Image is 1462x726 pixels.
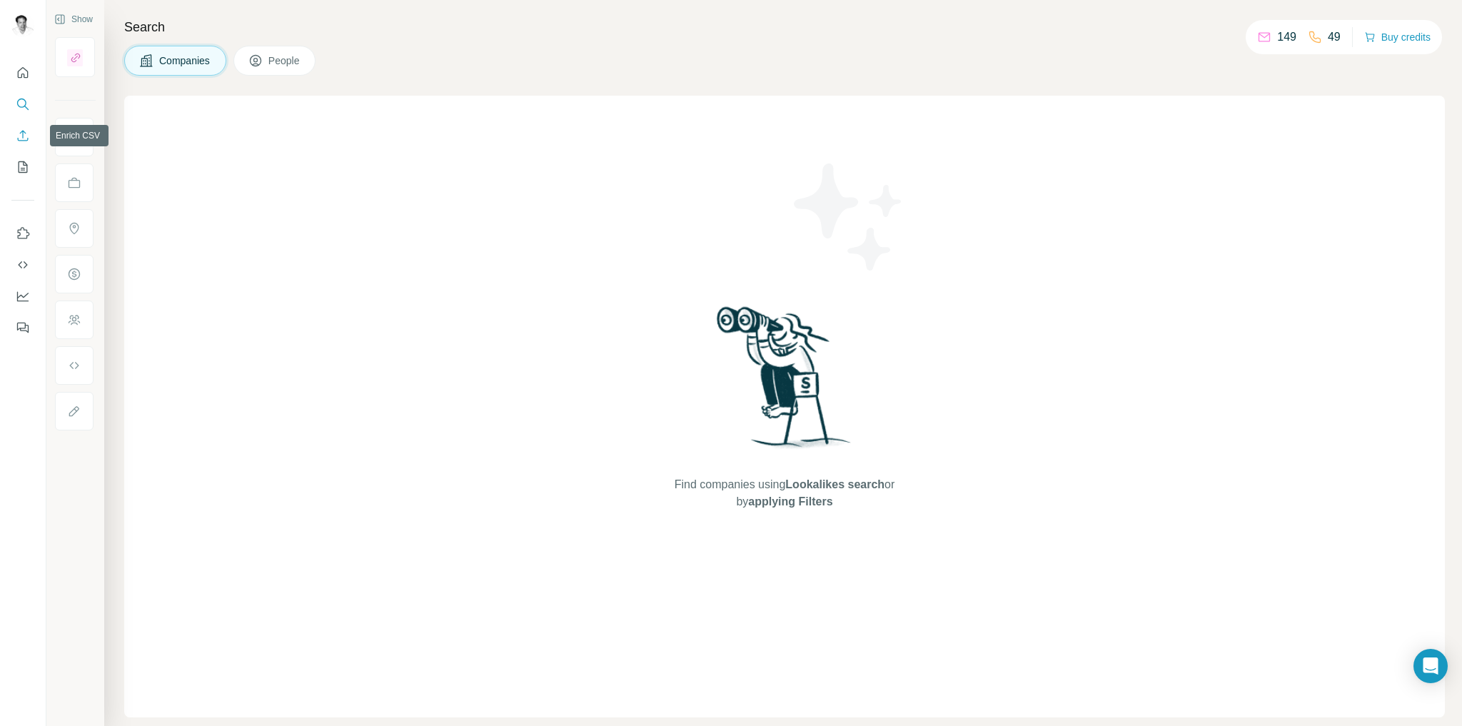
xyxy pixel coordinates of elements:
[11,315,34,341] button: Feedback
[159,54,211,68] span: Companies
[124,17,1445,37] h4: Search
[11,154,34,180] button: My lists
[710,303,859,462] img: Surfe Illustration - Woman searching with binoculars
[11,14,34,37] img: Avatar
[268,54,301,68] span: People
[670,476,899,510] span: Find companies using or by
[1328,29,1341,46] p: 49
[1413,649,1448,683] div: Open Intercom Messenger
[785,478,884,490] span: Lookalikes search
[11,60,34,86] button: Quick start
[748,495,832,508] span: applying Filters
[785,153,913,281] img: Surfe Illustration - Stars
[11,252,34,278] button: Use Surfe API
[11,91,34,117] button: Search
[44,9,103,30] button: Show
[1277,29,1296,46] p: 149
[1364,27,1431,47] button: Buy credits
[11,283,34,309] button: Dashboard
[11,221,34,246] button: Use Surfe on LinkedIn
[11,123,34,148] button: Enrich CSV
